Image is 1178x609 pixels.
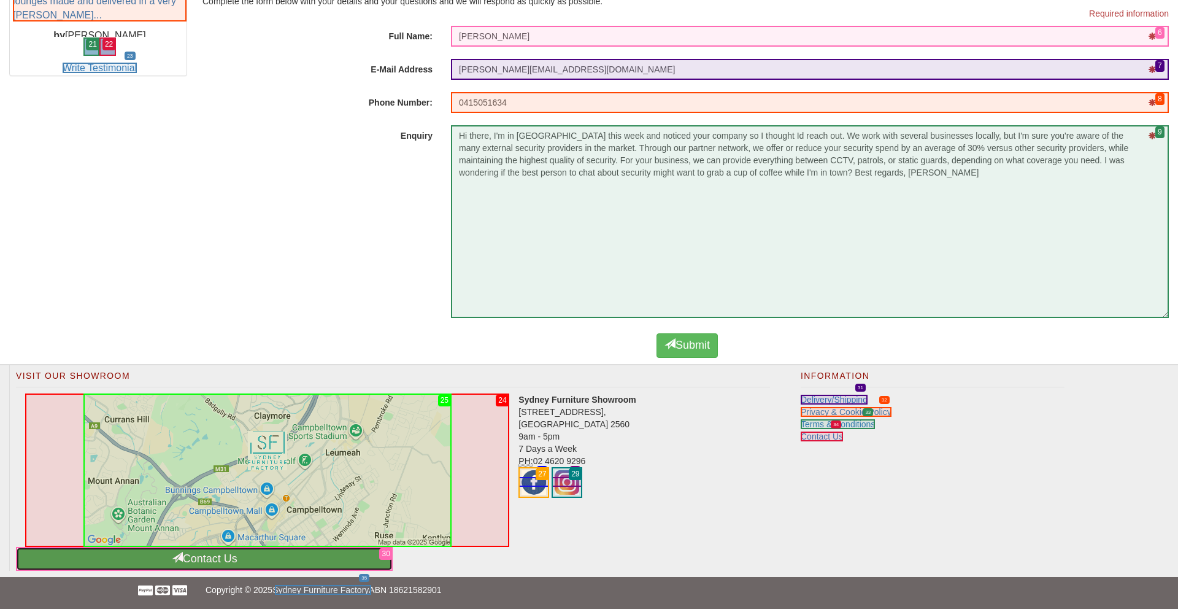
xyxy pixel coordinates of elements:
a: Write Testimonial [63,63,137,73]
a: Terms & Conditions [801,419,875,429]
h2: Information [801,371,1064,387]
a: Delivery/Shipping [801,395,868,405]
input: Phone Number: [451,92,1169,113]
label: E-Mail Address [196,59,442,76]
label: Phone Number: [196,92,442,109]
label: Full Name: [196,26,442,42]
img: Facebook [518,467,549,498]
input: Full Name: [451,26,1169,47]
a: Contact Us [16,547,393,571]
p: Copyright © 2025 ABN 18621582901 [206,577,972,603]
label: Enquiry [196,125,442,142]
strong: Sydney Furniture Showroom [518,395,636,405]
a: Privacy & Cookie Policy [801,407,891,417]
a: Contact Us [801,432,843,441]
p: Required information [206,7,1169,20]
img: Instagram [552,467,582,498]
input: E-Mail Address [451,59,1169,80]
a: Click to activate map [25,394,509,547]
img: Click to activate map [83,394,452,547]
button: Submit [656,333,718,358]
p: [PERSON_NAME] [13,28,187,42]
h2: Visit Our Showroom [16,371,770,387]
a: Sydney Furniture Factory [272,585,369,595]
b: by [53,29,65,40]
abbr: Phone [518,456,533,467]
